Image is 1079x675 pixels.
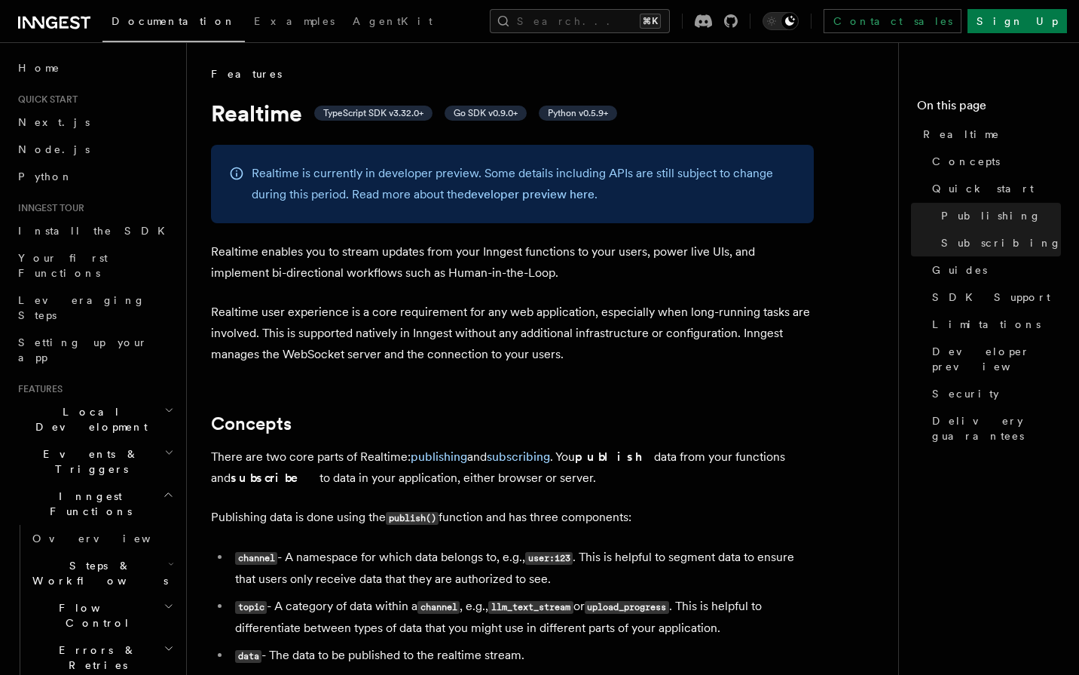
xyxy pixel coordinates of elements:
[454,107,518,119] span: Go SDK v0.9.0+
[12,489,163,519] span: Inngest Functions
[12,404,164,434] span: Local Development
[932,262,987,278] span: Guides
[12,244,177,287] a: Your first Functions
[12,136,177,163] a: Node.js
[18,116,90,128] span: Next.js
[525,552,573,565] code: user:123
[640,14,661,29] kbd: ⌘K
[490,9,670,33] button: Search...⌘K
[548,107,608,119] span: Python v0.5.9+
[935,202,1061,229] a: Publishing
[231,547,814,590] li: - A namespace for which data belongs to, e.g., . This is helpful to segment data to ensure that u...
[917,97,1061,121] h4: On this page
[932,413,1061,443] span: Delivery guarantees
[926,175,1061,202] a: Quick start
[235,650,261,663] code: data
[12,109,177,136] a: Next.js
[344,5,442,41] a: AgentKit
[26,594,177,637] button: Flow Control
[935,229,1061,256] a: Subscribing
[926,407,1061,449] a: Delivery guarantees
[18,60,60,75] span: Home
[932,344,1061,374] span: Developer preview
[211,413,292,434] a: Concepts
[112,15,236,27] span: Documentation
[211,241,814,284] p: Realtime enables you to stream updates from your Inngest functions to your users, power live UIs,...
[211,302,814,365] p: Realtime user experience is a core requirement for any web application, especially when long-runn...
[824,9,961,33] a: Contact sales
[12,54,177,81] a: Home
[353,15,433,27] span: AgentKit
[12,440,177,483] button: Events & Triggers
[12,383,63,395] span: Features
[926,380,1061,407] a: Security
[26,558,168,588] span: Steps & Workflows
[12,446,164,477] span: Events & Triggers
[12,287,177,329] a: Leveraging Steps
[926,284,1061,311] a: SDK Support
[18,252,108,279] span: Your first Functions
[926,256,1061,284] a: Guides
[235,552,277,565] code: channel
[323,107,423,119] span: TypeScript SDK v3.32.0+
[32,532,188,545] span: Overview
[252,163,796,205] p: Realtime is currently in developer preview. Some details including APIs are still subject to chan...
[411,449,467,464] a: publishing
[917,121,1061,148] a: Realtime
[18,225,174,237] span: Install the SDK
[211,446,814,489] p: There are two core parts of Realtime: and . You data from your functions and to data in your appl...
[487,449,550,464] a: subscribing
[488,601,573,614] code: llm_text_stream
[12,483,177,525] button: Inngest Functions
[211,66,282,81] span: Features
[231,596,814,639] li: - A category of data within a , e.g., or . This is helpful to differentiate between types of data...
[12,94,78,106] span: Quick start
[763,12,799,30] button: Toggle dark mode
[967,9,1067,33] a: Sign Up
[26,525,177,552] a: Overview
[102,5,245,42] a: Documentation
[585,601,669,614] code: upload_progress
[926,311,1061,338] a: Limitations
[12,398,177,440] button: Local Development
[464,187,595,201] a: developer preview here
[26,552,177,594] button: Steps & Workflows
[941,235,1062,250] span: Subscribing
[941,208,1041,223] span: Publishing
[923,127,1000,142] span: Realtime
[932,317,1041,332] span: Limitations
[932,181,1034,196] span: Quick start
[18,336,148,364] span: Setting up your app
[926,148,1061,175] a: Concepts
[211,100,814,127] h1: Realtime
[18,143,90,155] span: Node.js
[254,15,335,27] span: Examples
[18,170,73,183] span: Python
[417,601,460,614] code: channel
[26,600,164,631] span: Flow Control
[932,386,999,401] span: Security
[12,163,177,190] a: Python
[12,202,84,214] span: Inngest tour
[211,507,814,529] p: Publishing data is done using the function and has three components:
[932,154,1000,169] span: Concepts
[26,643,164,673] span: Errors & Retries
[932,290,1050,305] span: SDK Support
[575,449,654,464] strong: publish
[18,294,145,321] span: Leveraging Steps
[386,512,439,525] code: publish()
[231,645,814,667] li: - The data to be published to the realtime stream.
[245,5,344,41] a: Examples
[231,471,319,485] strong: subscribe
[926,338,1061,380] a: Developer preview
[12,329,177,371] a: Setting up your app
[235,601,267,614] code: topic
[12,217,177,244] a: Install the SDK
